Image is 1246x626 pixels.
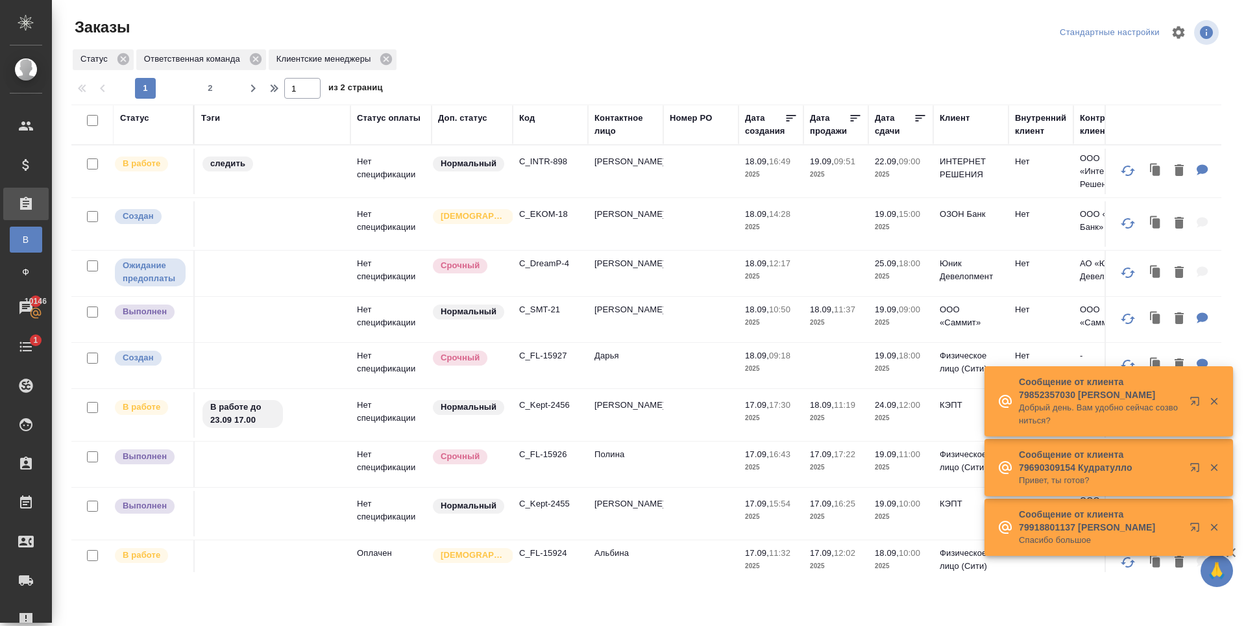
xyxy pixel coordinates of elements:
p: Добрый день. Вам удобно сейчас созвониться? [1019,401,1181,427]
button: 2 [200,78,221,99]
p: 17.09, [745,449,769,459]
p: Физическое лицо (Сити) [940,547,1002,573]
td: Дарья [588,343,663,388]
button: Закрыть [1201,462,1227,473]
p: C_INTR-898 [519,155,581,168]
p: 19.09, [875,209,899,219]
p: 12:00 [899,400,920,410]
div: Дата продажи [810,112,849,138]
td: [PERSON_NAME] [588,251,663,296]
span: Заказы [71,17,130,38]
p: 17.09, [745,548,769,558]
p: 2025 [875,461,927,474]
p: Сообщение от клиента 79852357030 [PERSON_NAME] [1019,375,1181,401]
p: ООО «Саммит» [940,303,1002,329]
div: Контрагент клиента [1080,112,1142,138]
div: В работе до 23.09 17.00 [201,399,344,429]
p: КЭПТ [940,399,1002,412]
p: 15:00 [899,209,920,219]
p: 19.09, [875,305,899,314]
p: 17:30 [769,400,790,410]
p: 10:50 [769,305,790,314]
button: Обновить [1112,208,1143,239]
p: 2025 [875,270,927,283]
p: В работе [123,157,160,170]
p: В работе [123,549,160,562]
div: Статус [73,49,134,70]
p: 22.09, [875,156,899,166]
p: 19.09, [875,351,899,360]
div: Статус по умолчанию для стандартных заказов [432,399,506,416]
td: Нет спецификации [350,201,432,247]
p: 2025 [875,412,927,425]
div: Доп. статус [438,112,487,125]
p: 09:51 [834,156,855,166]
p: Нормальный [441,157,496,170]
p: C_DreamP-4 [519,257,581,270]
p: 17.09, [810,548,834,558]
p: 16:49 [769,156,790,166]
div: Выставляет ПМ после сдачи и проведения начислений. Последний этап для ПМа [114,448,187,466]
p: Нормальный [441,401,496,414]
span: 10146 [17,295,55,308]
td: Полина [588,442,663,487]
p: Нормальный [441,305,496,318]
button: Клонировать [1143,158,1168,184]
button: Удалить [1168,260,1190,286]
button: Открыть в новой вкладке [1182,455,1213,486]
p: 11:32 [769,548,790,558]
p: 09:00 [899,156,920,166]
span: 2 [200,82,221,95]
p: Срочный [441,351,480,364]
div: Выставляет ПМ после сдачи и проведения начислений. Последний этап для ПМа [114,303,187,321]
p: C_EKOM-18 [519,208,581,221]
button: Удалить [1168,158,1190,184]
p: 18.09, [745,209,769,219]
button: Клонировать [1143,352,1168,379]
button: Открыть в новой вкладке [1182,388,1213,419]
p: Юник Девелопмент [940,257,1002,283]
p: 19.09, [875,499,899,508]
td: Нет спецификации [350,297,432,342]
p: 2025 [745,510,797,523]
p: Сообщение от клиента 79690309154 Кудратулло [1019,448,1181,474]
div: Контактное лицо [594,112,657,138]
p: 2025 [745,560,797,573]
td: Альбина [588,540,663,586]
p: C_FL-15927 [519,349,581,362]
a: В [10,227,42,253]
p: 2025 [875,168,927,181]
td: [PERSON_NAME] [588,491,663,536]
p: 2025 [810,168,862,181]
p: Нормальный [441,499,496,512]
td: Нет спецификации [350,491,432,536]
td: [PERSON_NAME] [588,201,663,247]
div: Клиентские менеджеры [269,49,397,70]
button: Удалить [1168,210,1190,237]
p: 09:18 [769,351,790,360]
a: 1 [3,331,49,363]
p: 17:22 [834,449,855,459]
td: [PERSON_NAME] [588,149,663,194]
div: Дата создания [745,112,785,138]
p: 2025 [875,316,927,329]
td: Оплачен [350,540,432,586]
div: Ответственная команда [136,49,266,70]
p: 2025 [810,412,862,425]
p: 2025 [875,510,927,523]
p: Создан [123,210,154,223]
p: Физическое лицо (Сити) [940,349,1002,375]
p: 10:00 [899,548,920,558]
p: 18.09, [810,400,834,410]
p: 2025 [745,362,797,375]
p: 17.09, [745,400,769,410]
span: В [16,233,36,246]
div: split button [1057,23,1163,43]
p: Физическое лицо (Сити) [940,448,1002,474]
p: Нет [1015,208,1067,221]
p: ООО «ОЗОН Банк» [1080,208,1142,234]
p: 2025 [745,316,797,329]
p: ОЗОН Банк [940,208,1002,221]
button: Закрыть [1201,521,1227,533]
p: Сообщение от клиента 79918801137 [PERSON_NAME] [1019,508,1181,534]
